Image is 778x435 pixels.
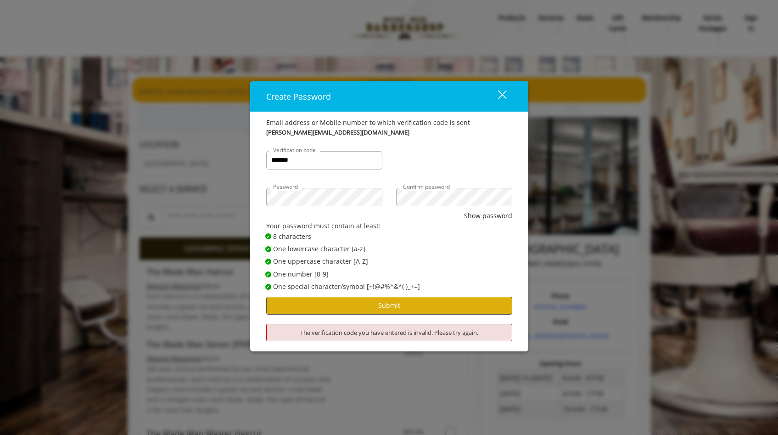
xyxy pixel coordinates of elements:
button: Show password [464,211,512,221]
input: Verification code [266,151,382,169]
div: close dialog [487,90,506,103]
b: [PERSON_NAME][EMAIL_ADDRESS][DOMAIN_NAME] [266,128,409,137]
span: ✔ [266,245,270,253]
span: ✔ [266,283,270,290]
span: ✔ [266,271,270,278]
span: ✔ [266,233,270,240]
input: Password [266,188,382,206]
span: ✔ [266,258,270,266]
label: Password [269,182,302,191]
div: Email address or Mobile number to which verification code is sent [266,118,512,128]
span: One lowercase character [a-z] [273,244,365,254]
span: One number [0-9] [273,269,329,279]
div: The verification code you have entered is invalid. Please try again. [266,324,512,342]
span: 8 characters [273,232,311,242]
span: One uppercase character [A-Z] [273,256,368,266]
span: Create Password [266,91,331,102]
button: close dialog [481,87,512,106]
span: One special character/symbol [~!@#%^&*( )_+=] [273,282,420,292]
label: Confirm password [398,182,454,191]
div: Your password must contain at least: [266,221,512,231]
input: Confirm password [396,188,512,206]
button: Submit [266,297,512,315]
label: Verification code [269,146,320,154]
